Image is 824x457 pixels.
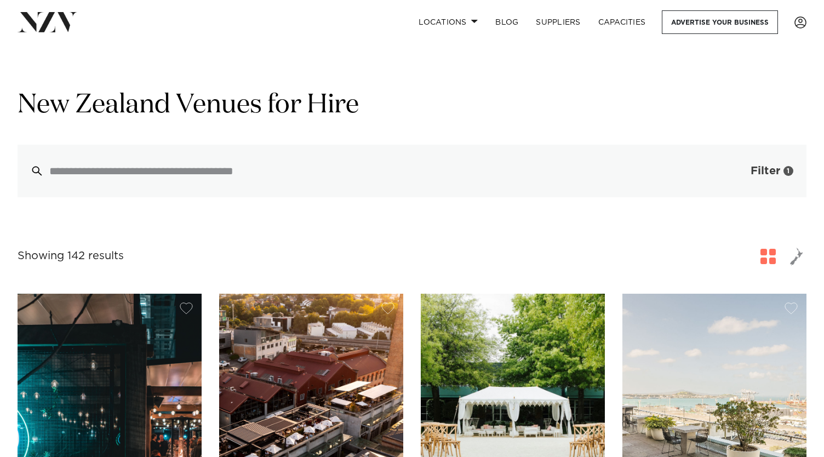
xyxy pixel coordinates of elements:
img: nzv-logo.png [18,12,77,32]
a: SUPPLIERS [527,10,589,34]
div: Domain: [DOMAIN_NAME] [28,28,121,37]
img: logo_orange.svg [18,18,26,26]
img: tab_keywords_by_traffic_grey.svg [109,64,118,72]
div: Domain Overview [42,65,98,72]
span: Filter [751,165,780,176]
a: Locations [410,10,487,34]
div: v 4.0.25 [31,18,54,26]
img: tab_domain_overview_orange.svg [30,64,38,72]
a: Capacities [590,10,655,34]
div: 1 [783,166,793,176]
button: Filter1 [716,145,806,197]
a: Advertise your business [662,10,778,34]
h1: New Zealand Venues for Hire [18,88,806,123]
div: Keywords by Traffic [121,65,185,72]
img: website_grey.svg [18,28,26,37]
div: Showing 142 results [18,248,124,265]
a: BLOG [487,10,527,34]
